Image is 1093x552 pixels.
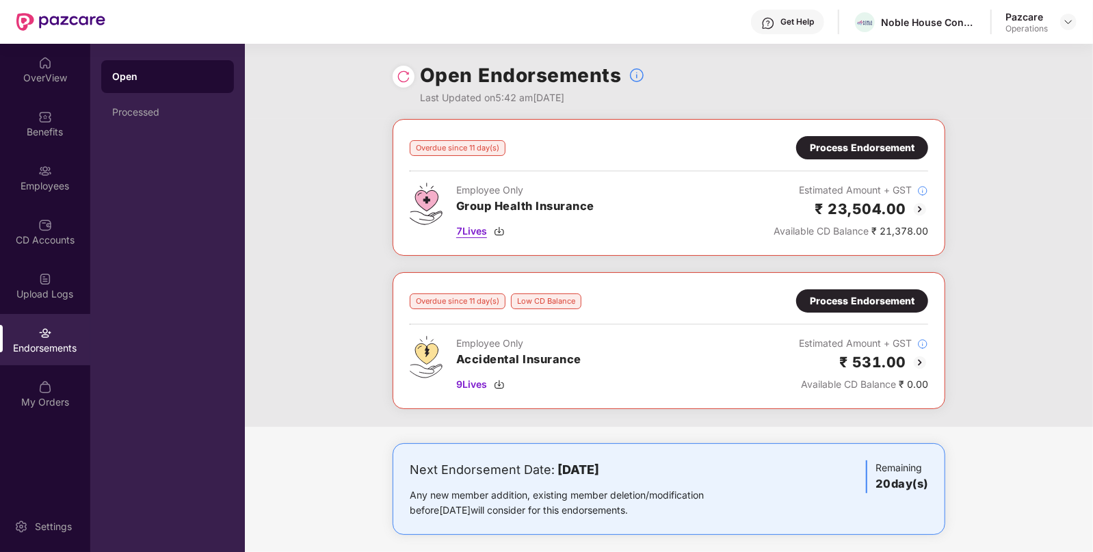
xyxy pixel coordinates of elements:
div: Remaining [866,460,928,493]
img: svg+xml;base64,PHN2ZyBpZD0iQmVuZWZpdHMiIHhtbG5zPSJodHRwOi8vd3d3LnczLm9yZy8yMDAwL3N2ZyIgd2lkdGg9Ij... [38,110,52,124]
b: [DATE] [557,462,599,477]
img: svg+xml;base64,PHN2ZyBpZD0iRG93bmxvYWQtMzJ4MzIiIHhtbG5zPSJodHRwOi8vd3d3LnczLm9yZy8yMDAwL3N2ZyIgd2... [494,226,505,237]
div: Employee Only [456,183,594,198]
img: svg+xml;base64,PHN2ZyBpZD0iQmFjay0yMHgyMCIgeG1sbnM9Imh0dHA6Ly93d3cudzMub3JnLzIwMDAvc3ZnIiB3aWR0aD... [912,354,928,371]
h2: ₹ 531.00 [839,351,906,373]
div: Any new member addition, existing member deletion/modification before [DATE] will consider for th... [410,488,747,518]
div: Noble House Consulting [881,16,977,29]
img: svg+xml;base64,PHN2ZyBpZD0iVXBsb2FkX0xvZ3MiIGRhdGEtbmFtZT0iVXBsb2FkIExvZ3MiIHhtbG5zPSJodHRwOi8vd3... [38,272,52,286]
span: Available CD Balance [801,378,896,390]
img: svg+xml;base64,PHN2ZyBpZD0iRG93bmxvYWQtMzJ4MzIiIHhtbG5zPSJodHRwOi8vd3d3LnczLm9yZy8yMDAwL3N2ZyIgd2... [494,379,505,390]
div: Low CD Balance [511,293,581,309]
div: Operations [1005,23,1048,34]
div: Process Endorsement [810,140,914,155]
img: svg+xml;base64,PHN2ZyBpZD0iU2V0dGluZy0yMHgyMCIgeG1sbnM9Imh0dHA6Ly93d3cudzMub3JnLzIwMDAvc3ZnIiB3aW... [14,520,28,534]
div: Next Endorsement Date: [410,460,747,479]
img: New Pazcare Logo [16,13,105,31]
span: 7 Lives [456,224,487,239]
img: svg+xml;base64,PHN2ZyBpZD0iSW5mb18tXzMyeDMyIiBkYXRhLW5hbWU9IkluZm8gLSAzMngzMiIgeG1sbnM9Imh0dHA6Ly... [917,339,928,350]
div: Last Updated on 5:42 am[DATE] [420,90,645,105]
img: svg+xml;base64,PHN2ZyBpZD0iSGVscC0zMngzMiIgeG1sbnM9Imh0dHA6Ly93d3cudzMub3JnLzIwMDAvc3ZnIiB3aWR0aD... [761,16,775,30]
div: Overdue since 11 day(s) [410,293,505,309]
img: svg+xml;base64,PHN2ZyBpZD0iUmVsb2FkLTMyeDMyIiB4bWxucz0iaHR0cDovL3d3dy53My5vcmcvMjAwMC9zdmciIHdpZH... [397,70,410,83]
img: svg+xml;base64,PHN2ZyBpZD0iRW5kb3JzZW1lbnRzIiB4bWxucz0iaHR0cDovL3d3dy53My5vcmcvMjAwMC9zdmciIHdpZH... [38,326,52,340]
h2: ₹ 23,504.00 [815,198,907,220]
img: svg+xml;base64,PHN2ZyBpZD0iRW1wbG95ZWVzIiB4bWxucz0iaHR0cDovL3d3dy53My5vcmcvMjAwMC9zdmciIHdpZHRoPS... [38,164,52,178]
div: Estimated Amount + GST [799,336,928,351]
div: Employee Only [456,336,581,351]
img: svg+xml;base64,PHN2ZyBpZD0iTXlfT3JkZXJzIiBkYXRhLW5hbWU9Ik15IE9yZGVycyIgeG1sbnM9Imh0dHA6Ly93d3cudz... [38,380,52,394]
div: Open [112,70,223,83]
div: Processed [112,107,223,118]
div: ₹ 0.00 [799,377,928,392]
img: svg+xml;base64,PHN2ZyBpZD0iRHJvcGRvd24tMzJ4MzIiIHhtbG5zPSJodHRwOi8vd3d3LnczLm9yZy8yMDAwL3N2ZyIgd2... [1063,16,1074,27]
div: Get Help [780,16,814,27]
img: svg+xml;base64,PHN2ZyBpZD0iQ0RfQWNjb3VudHMiIGRhdGEtbmFtZT0iQ0QgQWNjb3VudHMiIHhtbG5zPSJodHRwOi8vd3... [38,218,52,232]
span: 9 Lives [456,377,487,392]
h1: Open Endorsements [420,60,622,90]
div: ₹ 21,378.00 [774,224,928,239]
img: svg+xml;base64,PHN2ZyB4bWxucz0iaHR0cDovL3d3dy53My5vcmcvMjAwMC9zdmciIHdpZHRoPSI0OS4zMjEiIGhlaWdodD... [410,336,443,378]
div: Process Endorsement [810,293,914,308]
div: Estimated Amount + GST [774,183,928,198]
h3: Accidental Insurance [456,351,581,369]
img: NH%20Logo-positive_horizontal%20(1).png [855,18,875,28]
img: svg+xml;base64,PHN2ZyB4bWxucz0iaHR0cDovL3d3dy53My5vcmcvMjAwMC9zdmciIHdpZHRoPSI0Ny43MTQiIGhlaWdodD... [410,183,443,225]
div: Overdue since 11 day(s) [410,140,505,156]
span: Available CD Balance [774,225,869,237]
img: svg+xml;base64,PHN2ZyBpZD0iSG9tZSIgeG1sbnM9Imh0dHA6Ly93d3cudzMub3JnLzIwMDAvc3ZnIiB3aWR0aD0iMjAiIG... [38,56,52,70]
div: Pazcare [1005,10,1048,23]
h3: 20 day(s) [875,475,928,493]
h3: Group Health Insurance [456,198,594,215]
div: Settings [31,520,76,534]
img: svg+xml;base64,PHN2ZyBpZD0iSW5mb18tXzMyeDMyIiBkYXRhLW5hbWU9IkluZm8gLSAzMngzMiIgeG1sbnM9Imh0dHA6Ly... [917,185,928,196]
img: svg+xml;base64,PHN2ZyBpZD0iQmFjay0yMHgyMCIgeG1sbnM9Imh0dHA6Ly93d3cudzMub3JnLzIwMDAvc3ZnIiB3aWR0aD... [912,201,928,218]
img: svg+xml;base64,PHN2ZyBpZD0iSW5mb18tXzMyeDMyIiBkYXRhLW5hbWU9IkluZm8gLSAzMngzMiIgeG1sbnM9Imh0dHA6Ly... [629,67,645,83]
